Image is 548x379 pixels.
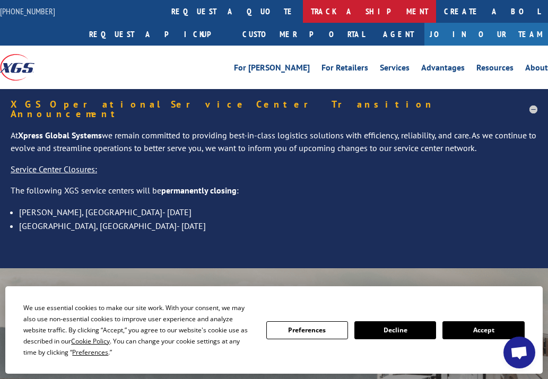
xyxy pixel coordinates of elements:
a: Open chat [503,337,535,368]
button: Preferences [266,321,348,339]
button: Decline [354,321,436,339]
button: Accept [442,321,524,339]
strong: permanently closing [161,185,237,196]
li: [GEOGRAPHIC_DATA], [GEOGRAPHIC_DATA]- [DATE] [19,219,537,233]
p: The following XGS service centers will be : [11,184,537,206]
span: Cookie Policy [71,337,110,346]
a: Resources [476,64,514,75]
li: [PERSON_NAME], [GEOGRAPHIC_DATA]- [DATE] [19,205,537,219]
div: We use essential cookies to make our site work. With your consent, we may also use non-essential ... [23,302,253,358]
a: For Retailers [321,64,368,75]
a: About [525,64,548,75]
a: Agent [372,23,424,46]
a: Advantages [421,64,465,75]
div: Cookie Consent Prompt [5,286,543,374]
a: Customer Portal [234,23,372,46]
p: At we remain committed to providing best-in-class logistics solutions with efficiency, reliabilit... [11,129,537,163]
strong: Xpress Global Systems [18,130,102,140]
a: Services [380,64,410,75]
a: For [PERSON_NAME] [234,64,310,75]
h5: XGS Operational Service Center Transition Announcement [11,100,537,119]
a: Join Our Team [424,23,548,46]
a: Request a pickup [81,23,234,46]
span: Preferences [72,348,108,357]
u: Service Center Closures: [11,164,97,174]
